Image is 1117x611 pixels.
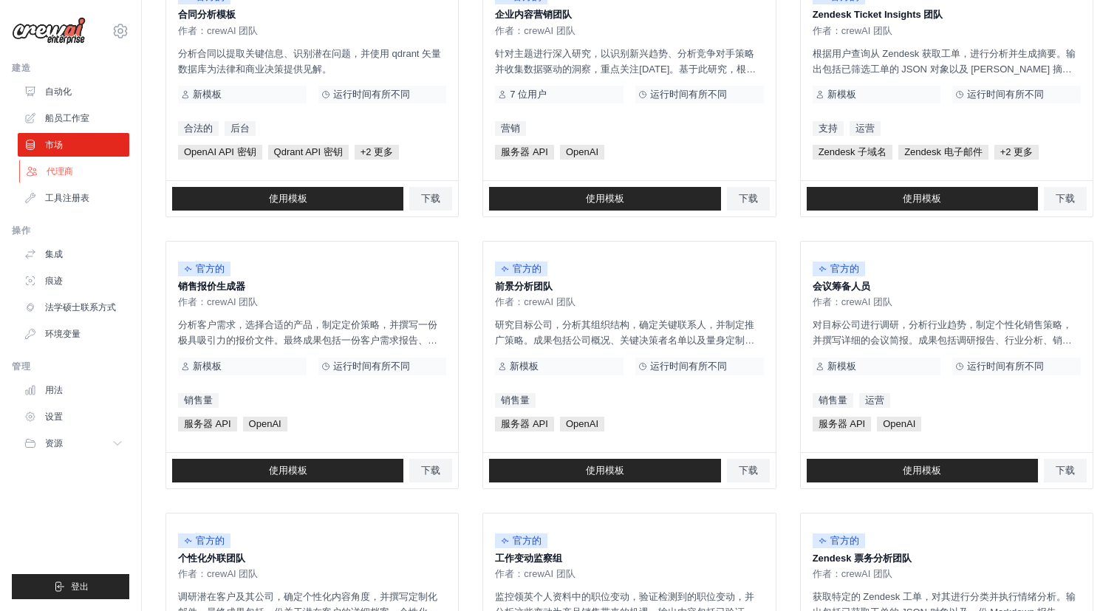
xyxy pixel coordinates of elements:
font: 工具注册表 [45,193,89,203]
font: 下载 [1056,193,1075,204]
a: 销售量 [495,393,536,408]
font: 官方的 [830,535,859,546]
font: +2 更多 [1000,146,1033,157]
a: 下载 [409,459,452,482]
font: 下载 [421,193,440,204]
font: 下载 [421,465,440,476]
font: Zendesk 子域名 [819,146,887,157]
font: 运行时间有所不同 [650,89,727,100]
a: 代理商 [19,160,131,183]
font: 合同分析模板 [178,9,236,20]
font: Zendesk Ticket Insights 团队 [813,9,943,20]
font: 作者：crewAI 团队 [495,568,575,579]
font: Zendesk 电子邮件 [904,146,982,157]
font: 用法 [45,385,63,395]
font: 官方的 [513,263,542,274]
font: 市场 [45,140,63,150]
font: 建造 [12,63,30,73]
a: 船员工作室 [18,106,129,130]
button: 资源 [18,431,129,455]
font: 新模板 [193,89,222,100]
font: 自动化 [45,86,72,97]
font: 作者：crewAI 团队 [178,25,258,36]
font: 个性化外联团队 [178,553,245,564]
font: 运营 [865,395,884,406]
font: 使用模板 [586,465,624,476]
font: 销售量 [819,395,847,406]
font: 服务器 API [819,418,866,429]
font: 法学硕士联系方式 [45,302,116,313]
a: 集成 [18,242,129,266]
font: +2 更多 [361,146,393,157]
img: 标识 [12,17,86,45]
font: 根据用户查询从 Zendesk 获取工单，进行分析并生成摘要。输出包括已筛选工单的 JSON 对象以及 [PERSON_NAME] 摘要，其中突出显示了关键趋势、见解以及对用户问题的直接解答。 [813,48,1076,106]
font: OpenAI [566,418,598,429]
a: 下载 [409,187,452,211]
font: 针对主题进行深入研究，以识别新兴趋势、分析竞争对手策略并收集数据驱动的洞察，重点关注[DATE]。基于此研究，根据您的品牌定位和目标受众，生成引人入胜的内容创意。成果包括以要点形式列出的关键洞察... [495,48,759,137]
font: 新模板 [510,361,539,372]
font: OpenAI [883,418,915,429]
font: 下载 [739,465,758,476]
font: 作者：crewAI 团队 [178,296,258,307]
font: 合法的 [184,123,213,134]
font: 销售量 [501,395,530,406]
font: 集成 [45,249,63,259]
font: 使用模板 [269,465,307,476]
font: OpenAI [566,146,598,157]
font: 运行时间有所不同 [967,89,1044,100]
font: 服务器 API [501,418,548,429]
a: 自动化 [18,80,129,103]
font: 设置 [45,412,63,422]
font: 运行时间有所不同 [967,361,1044,372]
font: 资源 [45,438,63,448]
font: 企业内容营销团队 [495,9,572,20]
font: 前景分析团队 [495,281,553,292]
font: 运行时间有所不同 [650,361,727,372]
a: 使用模板 [489,187,720,211]
font: 官方的 [196,535,225,546]
font: Qdrant API 密钥 [274,146,343,157]
font: 服务器 API [501,146,548,157]
font: 官方的 [513,535,542,546]
font: 工作变动监察组 [495,553,562,564]
font: 运行时间有所不同 [333,361,410,372]
font: 运营 [855,123,875,134]
font: OpenAI API 密钥 [184,146,256,157]
a: 使用模板 [489,459,720,482]
a: 使用模板 [807,459,1038,482]
a: 法学硕士联系方式 [18,296,129,319]
a: 销售量 [178,393,219,408]
font: 会议筹备人员 [813,281,870,292]
font: 痕迹 [45,276,63,286]
font: 运行时间有所不同 [333,89,410,100]
font: OpenAI [249,418,281,429]
font: 作者：crewAI 团队 [813,568,892,579]
font: 下载 [1056,465,1075,476]
a: 销售量 [813,393,853,408]
a: 使用模板 [172,187,403,211]
a: 支持 [813,121,844,136]
a: 环境变量 [18,322,129,346]
font: 官方的 [830,263,859,274]
font: 登出 [71,581,89,592]
font: 营销 [501,123,520,134]
font: 新模板 [827,361,856,372]
font: 船员工作室 [45,113,89,123]
font: 销售量 [184,395,213,406]
a: 设置 [18,405,129,429]
a: 下载 [1044,187,1087,211]
font: 下载 [739,193,758,204]
font: 新模板 [827,89,856,100]
font: 使用模板 [903,193,941,204]
a: 运营 [859,393,890,408]
a: 使用模板 [172,459,403,482]
font: 使用模板 [586,193,624,204]
font: 环境变量 [45,329,81,339]
font: 作者：crewAI 团队 [813,25,892,36]
font: 作者：crewAI 团队 [813,296,892,307]
a: 合法的 [178,121,219,136]
font: 作者：crewAI 团队 [495,296,575,307]
a: 下载 [727,187,770,211]
font: 分析合同以提取关键信息、识别潜在问题，并使用 qdrant 矢量数据库为法律和商业决策提供见解。 [178,48,441,75]
font: 分析客户需求，选择合适的产品，制定定价策略，并撰写一份极具吸引力的报价文件。最终成果包括一份客户需求报告、推荐的解决方案、定价方案，以及一份结构清晰、步骤清晰、极具说服力的报价文件。 [178,319,437,377]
